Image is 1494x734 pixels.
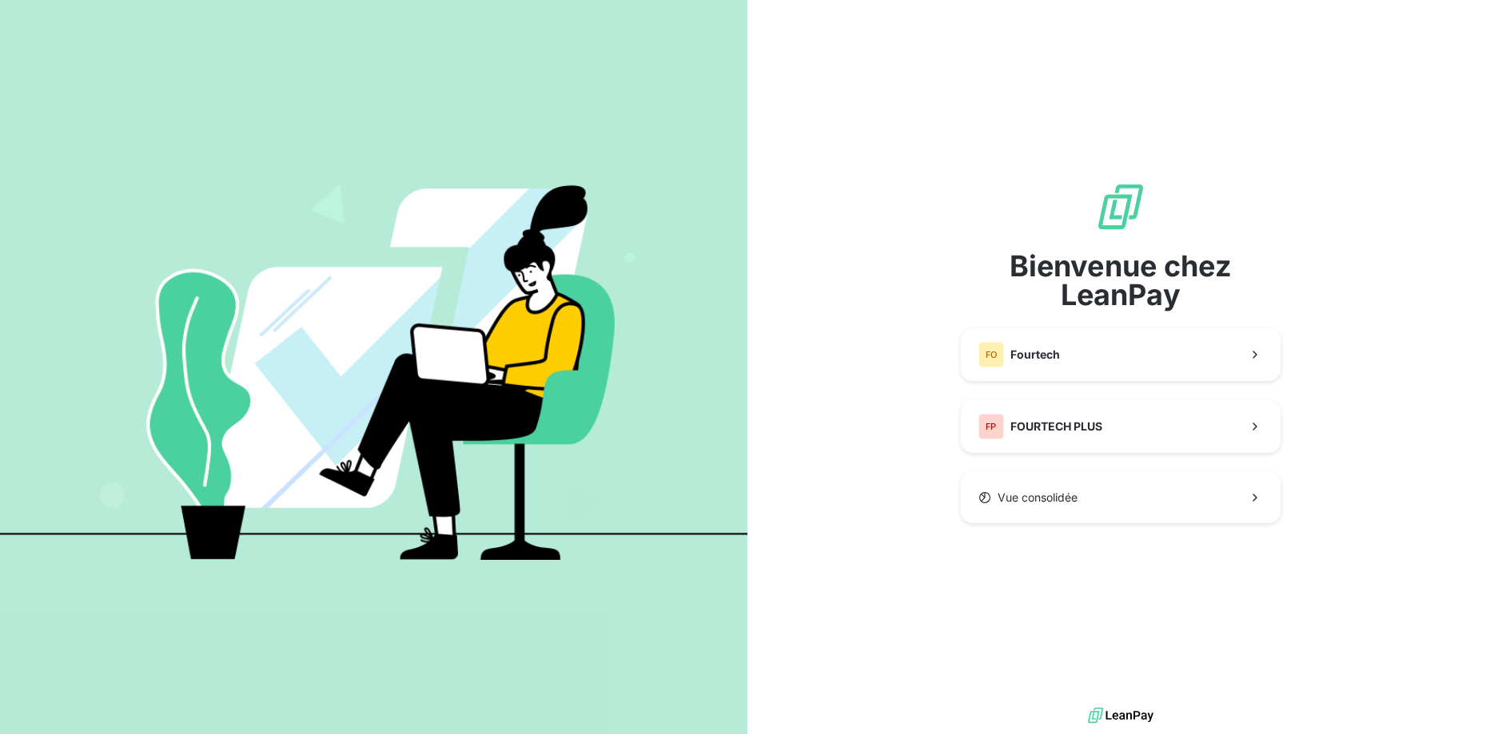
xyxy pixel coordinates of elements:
[961,328,1281,381] button: FOFourtech
[961,252,1281,309] span: Bienvenue chez LeanPay
[961,472,1281,523] button: Vue consolidée
[998,490,1078,506] span: Vue consolidée
[1010,347,1060,363] span: Fourtech
[1088,704,1153,728] img: logo
[978,342,1004,367] div: FO
[978,414,1004,439] div: FP
[1095,181,1146,232] img: logo sigle
[1010,419,1102,434] span: FOURTECH PLUS
[961,400,1281,453] button: FPFOURTECH PLUS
